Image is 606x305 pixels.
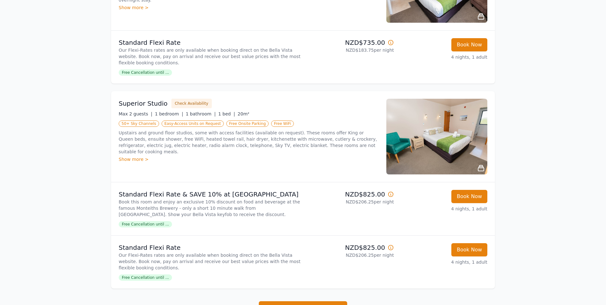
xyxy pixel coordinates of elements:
p: NZD$183.75 per night [306,47,394,53]
span: Max 2 guests | [119,111,152,116]
button: Book Now [451,243,487,256]
p: Standard Flexi Rate & SAVE 10% at [GEOGRAPHIC_DATA] [119,190,300,199]
button: Book Now [451,190,487,203]
button: Check Availability [171,99,212,108]
span: Free Onsite Parking [226,120,269,127]
p: Our Flexi-Rates rates are only available when booking direct on the Bella Vista website. Book now... [119,47,300,66]
div: Show more > [119,4,379,11]
h3: Superior Studio [119,99,168,108]
p: NZD$206.25 per night [306,199,394,205]
span: 1 bathroom | [186,111,216,116]
button: Book Now [451,38,487,51]
div: Show more > [119,156,379,162]
p: 4 nights, 1 adult [399,259,487,265]
span: Free Cancellation until ... [119,221,172,227]
span: Free Cancellation until ... [119,274,172,281]
span: 50+ Sky Channels [119,120,159,127]
p: Our Flexi-Rates rates are only available when booking direct on the Bella Vista website. Book now... [119,252,300,271]
span: 20m² [238,111,249,116]
p: 4 nights, 1 adult [399,206,487,212]
p: Book this room and enjoy an exclusive 10% discount on food and beverage at the famous Monteiths B... [119,199,300,218]
p: Upstairs and ground floor studios, some with access facilities (available on request). These room... [119,130,379,155]
p: NZD$206.25 per night [306,252,394,258]
span: 1 bed | [218,111,235,116]
span: 1 bedroom | [155,111,183,116]
p: 4 nights, 1 adult [399,54,487,60]
p: NZD$825.00 [306,243,394,252]
span: Free Cancellation until ... [119,69,172,76]
p: Standard Flexi Rate [119,243,300,252]
p: NZD$735.00 [306,38,394,47]
span: Free WiFi [271,120,294,127]
p: Standard Flexi Rate [119,38,300,47]
p: NZD$825.00 [306,190,394,199]
span: Easy-Access Units on Request [162,120,224,127]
